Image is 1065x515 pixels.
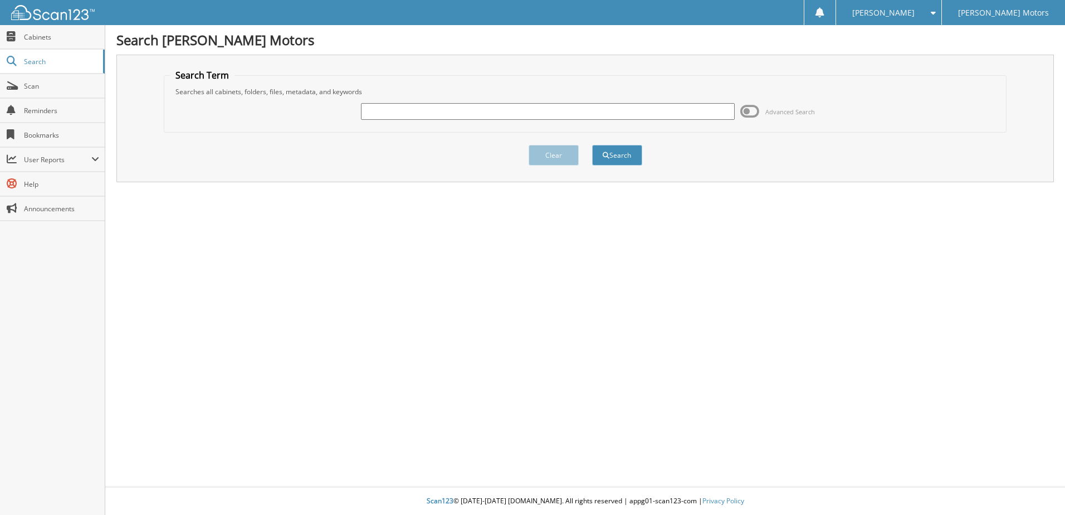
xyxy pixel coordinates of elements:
button: Search [592,145,642,166]
div: Searches all cabinets, folders, files, metadata, and keywords [170,87,1000,96]
button: Clear [529,145,579,166]
span: Search [24,57,97,66]
span: Scan [24,81,99,91]
span: [PERSON_NAME] Motors [958,9,1049,16]
span: Scan123 [427,496,453,506]
div: © [DATE]-[DATE] [DOMAIN_NAME]. All rights reserved | appg01-scan123-com | [105,488,1065,515]
a: Privacy Policy [702,496,744,506]
span: [PERSON_NAME] [852,9,915,16]
img: scan123-logo-white.svg [11,5,95,20]
legend: Search Term [170,69,235,81]
span: Reminders [24,106,99,115]
span: Help [24,179,99,189]
h1: Search [PERSON_NAME] Motors [116,31,1054,49]
span: User Reports [24,155,91,164]
span: Advanced Search [765,108,815,116]
span: Cabinets [24,32,99,42]
span: Bookmarks [24,130,99,140]
iframe: Chat Widget [1009,461,1065,515]
span: Announcements [24,204,99,213]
